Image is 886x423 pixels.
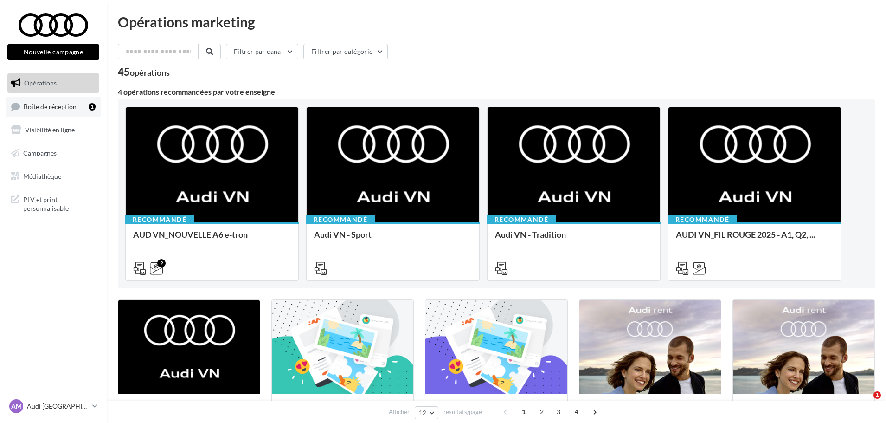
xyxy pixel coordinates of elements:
a: Campagnes [6,143,101,163]
div: Opérations marketing [118,15,875,29]
span: 1 [516,404,531,419]
div: 45 [118,67,170,77]
button: Filtrer par catégorie [303,44,388,59]
span: AUDI VN_FIL ROUGE 2025 - A1, Q2, ... [676,229,815,240]
span: Audi VN - Sport [314,229,372,240]
span: 12 [419,409,427,416]
span: Opérations [24,79,57,87]
a: Boîte de réception1 [6,97,101,117]
span: 1 [873,391,881,399]
a: Opérations [6,73,101,93]
span: Campagnes [23,149,57,157]
span: AM [11,402,22,411]
span: résultats/page [443,408,482,416]
a: Médiathèque [6,167,101,186]
div: opérations [130,68,170,77]
div: 2 [157,259,166,267]
span: Visibilité en ligne [25,126,75,134]
div: Recommandé [668,215,737,225]
a: PLV et print personnalisable [6,189,101,217]
span: 2 [534,404,549,419]
p: Audi [GEOGRAPHIC_DATA] [27,402,89,411]
a: Visibilité en ligne [6,120,101,140]
div: Recommandé [487,215,556,225]
iframe: Intercom live chat [854,391,877,414]
button: 12 [415,406,438,419]
span: Audi VN - Tradition [495,229,566,240]
span: 4 [569,404,584,419]
span: AUD VN_NOUVELLE A6 e-tron [133,229,248,240]
div: Recommandé [306,215,375,225]
span: Boîte de réception [24,102,77,110]
span: Médiathèque [23,172,61,180]
button: Nouvelle campagne [7,44,99,60]
div: Recommandé [125,215,194,225]
div: 1 [89,103,96,111]
span: Afficher [389,408,410,416]
div: 4 opérations recommandées par votre enseigne [118,88,875,96]
span: 3 [551,404,566,419]
button: Filtrer par canal [226,44,298,59]
a: AM Audi [GEOGRAPHIC_DATA] [7,397,99,415]
span: PLV et print personnalisable [23,193,96,213]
